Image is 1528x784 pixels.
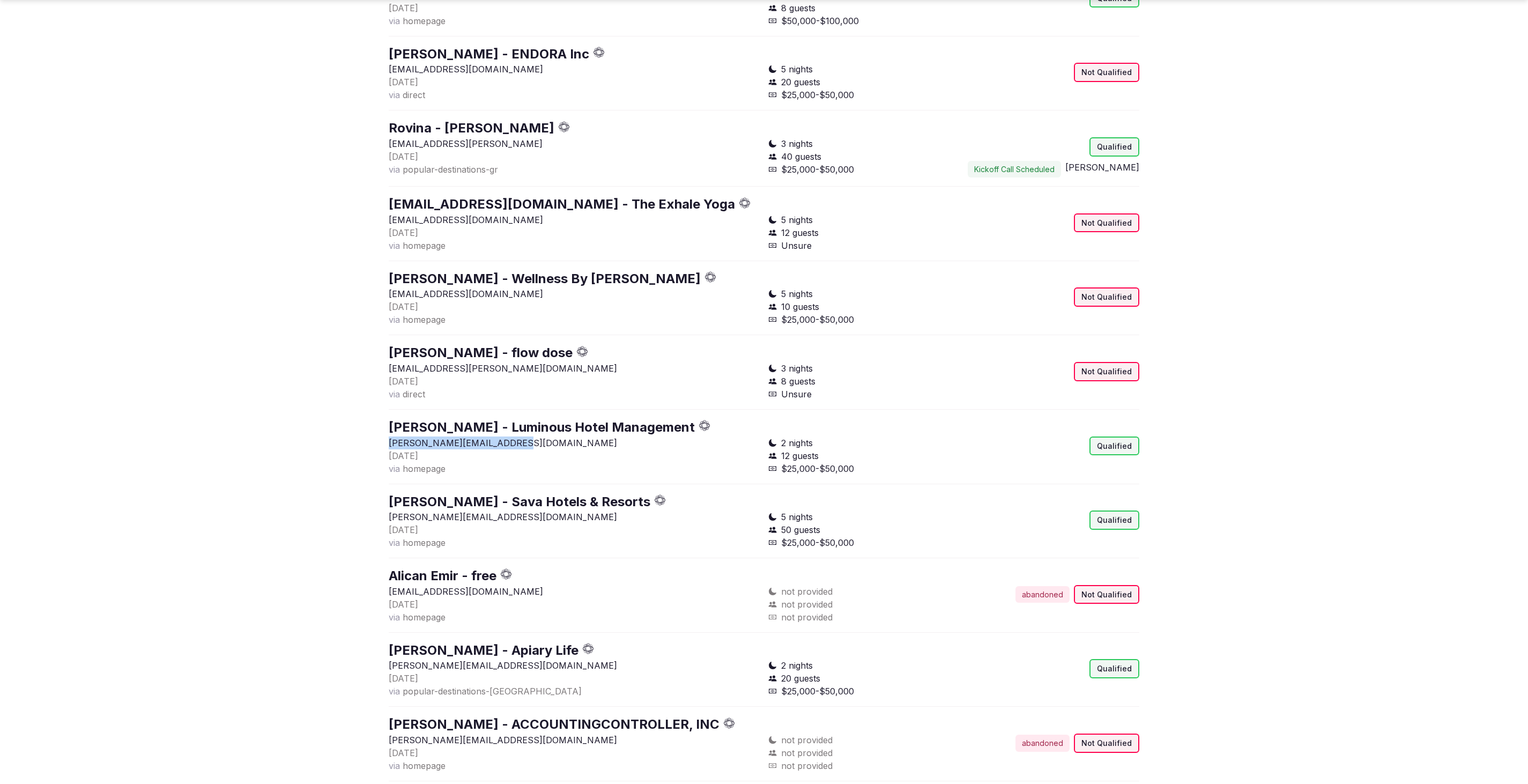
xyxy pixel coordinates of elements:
button: Kickoff Call Scheduled [968,161,1061,178]
span: homepage [403,314,446,325]
button: [DATE] [389,746,418,759]
span: via [389,16,400,26]
div: Not Qualified [1074,734,1139,753]
span: 20 guests [781,76,820,88]
span: homepage [403,240,446,251]
span: 8 guests [781,375,815,388]
span: [DATE] [389,673,418,684]
button: [DATE] [389,300,418,313]
a: [PERSON_NAME] - Wellness By [PERSON_NAME] [389,271,701,286]
a: [PERSON_NAME] - ACCOUNTINGCONTROLLER, INC [389,716,720,732]
span: [DATE] [389,599,418,610]
button: [DATE] [389,226,418,239]
div: $50,000-$100,000 [768,14,950,27]
div: $25,000-$50,000 [768,88,950,101]
button: [DATE] [389,375,418,388]
button: [PERSON_NAME] - ACCOUNTINGCONTROLLER, INC [389,715,720,734]
p: [PERSON_NAME][EMAIL_ADDRESS][DOMAIN_NAME] [389,734,760,746]
span: 20 guests [781,672,820,685]
span: [DATE] [389,524,418,535]
span: [DATE] [389,376,418,387]
span: 2 nights [781,659,813,672]
span: homepage [403,463,446,474]
a: Rovina - [PERSON_NAME] [389,120,554,136]
p: [PERSON_NAME][EMAIL_ADDRESS][DOMAIN_NAME] [389,437,760,449]
span: homepage [403,612,446,623]
a: Alican Emir - free [389,568,496,583]
div: Not Qualified [1074,63,1139,82]
span: 40 guests [781,150,821,163]
a: [PERSON_NAME] - ENDORA Inc [389,46,589,62]
button: [PERSON_NAME] - Wellness By [PERSON_NAME] [389,270,701,288]
span: 12 guests [781,226,819,239]
p: [PERSON_NAME][EMAIL_ADDRESS][DOMAIN_NAME] [389,659,760,672]
a: [PERSON_NAME] - flow dose [389,345,573,360]
p: [EMAIL_ADDRESS][DOMAIN_NAME] [389,63,760,76]
span: via [389,463,400,474]
button: [PERSON_NAME] [1065,161,1139,174]
div: abandoned [1015,586,1070,603]
span: popular-destinations-[GEOGRAPHIC_DATA] [403,686,582,697]
span: not provided [781,746,833,759]
div: Qualified [1089,437,1139,456]
span: homepage [403,16,446,26]
span: 5 nights [781,511,813,523]
button: [PERSON_NAME] - flow dose [389,344,573,362]
div: $25,000-$50,000 [768,536,950,549]
button: [DATE] [389,523,418,536]
div: Qualified [1089,137,1139,157]
span: via [389,240,400,251]
a: [PERSON_NAME] - Apiary Life [389,642,578,658]
span: via [389,686,400,697]
div: Not Qualified [1074,213,1139,233]
span: direct [403,90,425,100]
span: 50 guests [781,523,820,536]
div: Not Qualified [1074,287,1139,307]
div: Not Qualified [1074,585,1139,604]
span: [DATE] [389,450,418,461]
span: [DATE] [389,748,418,758]
a: [EMAIL_ADDRESS][DOMAIN_NAME] - The Exhale Yoga [389,196,735,212]
span: homepage [403,760,446,771]
button: [PERSON_NAME] - ENDORA Inc [389,45,589,63]
button: [PERSON_NAME] - Apiary Life [389,641,578,660]
p: [EMAIL_ADDRESS][PERSON_NAME] [389,137,760,150]
span: via [389,389,400,400]
span: not provided [781,598,833,611]
button: [DATE] [389,76,418,88]
span: 3 nights [781,362,813,375]
span: via [389,314,400,325]
span: direct [403,389,425,400]
span: 3 nights [781,137,813,150]
span: [DATE] [389,301,418,312]
span: via [389,760,400,771]
button: Rovina - [PERSON_NAME] [389,119,554,137]
span: via [389,537,400,548]
button: Alican Emir - free [389,567,496,585]
span: via [389,164,400,175]
div: Not Qualified [1074,362,1139,381]
span: 10 guests [781,300,819,313]
p: [EMAIL_ADDRESS][DOMAIN_NAME] [389,585,760,598]
div: Qualified [1089,659,1139,678]
button: [DATE] [389,150,418,163]
span: popular-destinations-gr [403,164,498,175]
div: $25,000-$50,000 [768,462,950,475]
span: [DATE] [389,77,418,87]
a: [PERSON_NAME] - Sava Hotels & Resorts [389,494,650,509]
span: 12 guests [781,449,819,462]
button: [DATE] [389,598,418,611]
div: Qualified [1089,511,1139,530]
span: [DATE] [389,227,418,238]
span: not provided [781,734,833,746]
div: not provided [768,759,950,772]
span: 5 nights [781,213,813,226]
div: $25,000-$50,000 [768,163,950,176]
div: $25,000-$50,000 [768,685,950,698]
span: via [389,612,400,623]
span: 5 nights [781,63,813,76]
p: [EMAIL_ADDRESS][PERSON_NAME][DOMAIN_NAME] [389,362,760,375]
p: [EMAIL_ADDRESS][DOMAIN_NAME] [389,287,760,300]
button: [PERSON_NAME] - Luminous Hotel Management [389,418,695,437]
